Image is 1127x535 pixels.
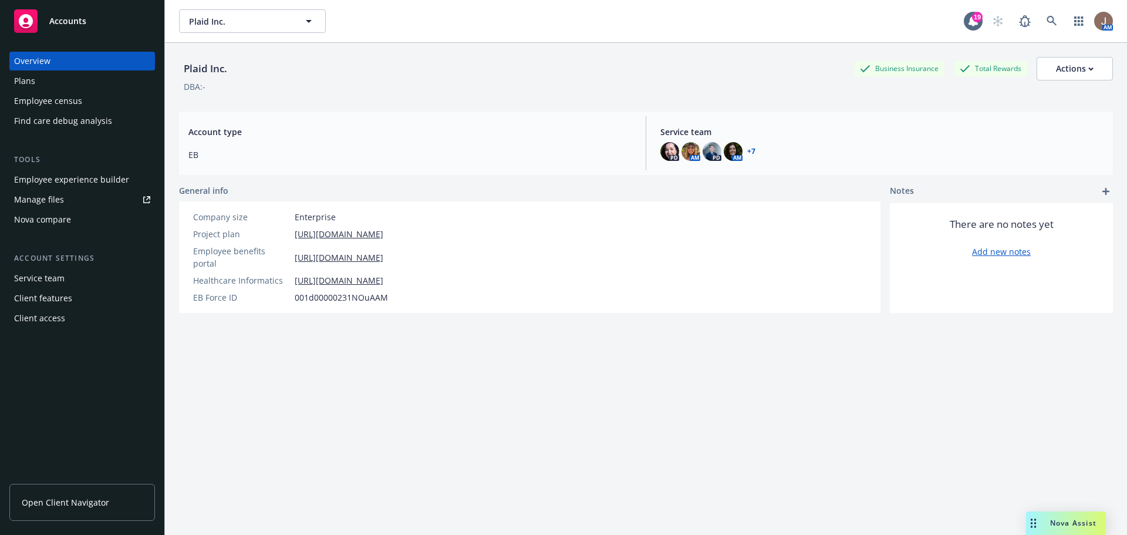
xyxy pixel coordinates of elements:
div: Company size [193,211,290,223]
a: Accounts [9,5,155,38]
div: Client access [14,309,65,328]
span: There are no notes yet [950,217,1054,231]
a: add [1099,184,1113,198]
div: Plaid Inc. [179,61,232,76]
div: Employee census [14,92,82,110]
span: Plaid Inc. [189,15,291,28]
a: Add new notes [972,245,1031,258]
span: Nova Assist [1050,518,1096,528]
button: Nova Assist [1026,512,1106,535]
div: Drag to move [1026,512,1041,535]
div: Service team [14,269,65,288]
a: Manage files [9,190,155,209]
div: Project plan [193,228,290,240]
div: EB Force ID [193,291,290,304]
img: photo [681,142,700,161]
div: Total Rewards [954,61,1027,76]
a: [URL][DOMAIN_NAME] [295,228,383,240]
a: Search [1040,9,1064,33]
div: Employee experience builder [14,170,129,189]
div: Find care debug analysis [14,112,112,130]
div: Healthcare Informatics [193,274,290,287]
img: photo [660,142,679,161]
a: Service team [9,269,155,288]
a: Report a Bug [1013,9,1037,33]
span: General info [179,184,228,197]
a: [URL][DOMAIN_NAME] [295,251,383,264]
span: Enterprise [295,211,336,223]
a: Plans [9,72,155,90]
a: Client features [9,289,155,308]
span: Service team [660,126,1104,138]
a: Overview [9,52,155,70]
div: Employee benefits portal [193,245,290,270]
button: Plaid Inc. [179,9,326,33]
span: 001d00000231NOuAAM [295,291,388,304]
a: [URL][DOMAIN_NAME] [295,274,383,287]
div: Actions [1056,58,1094,80]
div: Overview [14,52,50,70]
a: Client access [9,309,155,328]
div: Plans [14,72,35,90]
span: Notes [890,184,914,198]
a: Switch app [1067,9,1091,33]
span: Account type [188,126,632,138]
img: photo [1094,12,1113,31]
a: Find care debug analysis [9,112,155,130]
a: Nova compare [9,210,155,229]
span: EB [188,149,632,161]
div: Client features [14,289,72,308]
a: Employee experience builder [9,170,155,189]
span: Open Client Navigator [22,496,109,509]
span: Accounts [49,16,86,26]
div: 19 [972,12,983,22]
a: +7 [747,148,755,155]
a: Employee census [9,92,155,110]
div: DBA: - [184,80,205,93]
button: Actions [1037,57,1113,80]
div: Business Insurance [854,61,944,76]
img: photo [724,142,743,161]
a: Start snowing [986,9,1010,33]
img: photo [703,142,721,161]
div: Nova compare [14,210,71,229]
div: Tools [9,154,155,166]
div: Account settings [9,253,155,264]
div: Manage files [14,190,64,209]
